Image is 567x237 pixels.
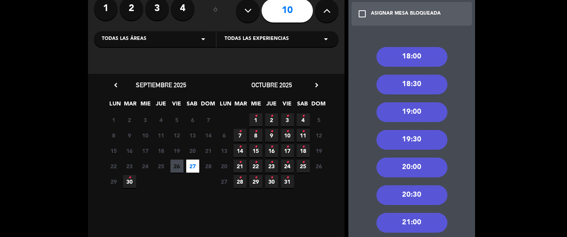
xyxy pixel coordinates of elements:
[270,125,273,138] i: •
[239,141,241,153] i: •
[249,160,262,173] span: 22
[186,144,199,157] span: 20
[281,175,294,188] span: 31
[313,160,326,173] span: 26
[376,158,447,177] div: 20:00
[234,129,247,142] span: 7
[186,113,199,126] span: 6
[202,160,215,173] span: 28
[296,99,309,112] span: SAB
[376,213,447,233] div: 21:00
[202,129,215,142] span: 14
[139,113,152,126] span: 3
[249,175,262,188] span: 29
[234,144,247,157] span: 14
[218,160,231,173] span: 20
[270,110,273,122] i: •
[155,99,168,112] span: JUE
[249,113,262,126] span: 1
[139,144,152,157] span: 17
[281,144,294,157] span: 17
[155,113,168,126] span: 4
[202,144,215,157] span: 21
[265,99,278,112] span: JUE
[281,160,294,173] span: 24
[139,99,152,112] span: MIE
[218,175,231,188] span: 27
[376,102,447,122] div: 19:00
[371,10,441,18] div: ASIGNAR MESA BLOQUEADA
[128,171,131,184] i: •
[302,125,305,138] i: •
[286,141,289,153] i: •
[254,110,257,122] i: •
[313,144,326,157] span: 19
[107,175,120,188] span: 29
[234,160,247,173] span: 21
[376,185,447,205] div: 20:30
[297,129,310,142] span: 11
[123,160,136,173] span: 23
[270,156,273,169] i: •
[270,171,273,184] i: •
[109,99,122,112] span: LUN
[123,129,136,142] span: 9
[376,75,447,94] div: 18:30
[239,171,241,184] i: •
[107,144,120,157] span: 15
[254,156,257,169] i: •
[218,144,231,157] span: 13
[281,129,294,142] span: 10
[107,113,120,126] span: 1
[286,171,289,184] i: •
[311,99,324,112] span: DOM
[170,144,183,157] span: 19
[225,35,289,43] span: Todas las experiencias
[286,156,289,169] i: •
[249,144,262,157] span: 15
[286,125,289,138] i: •
[265,129,278,142] span: 9
[265,113,278,126] span: 2
[155,144,168,157] span: 18
[281,113,294,126] span: 3
[186,129,199,142] span: 13
[139,129,152,142] span: 10
[198,34,208,44] i: arrow_drop_down
[265,160,278,173] span: 23
[170,160,183,173] span: 26
[321,34,331,44] i: arrow_drop_down
[313,81,321,89] i: chevron_right
[249,129,262,142] span: 8
[239,125,241,138] i: •
[302,156,305,169] i: •
[286,110,289,122] i: •
[185,99,198,112] span: SAB
[170,113,183,126] span: 5
[155,129,168,142] span: 11
[357,9,367,19] i: check_box_outline_blank
[155,160,168,173] span: 25
[102,35,146,43] span: Todas las áreas
[254,125,257,138] i: •
[297,113,310,126] span: 4
[201,99,214,112] span: DOM
[376,47,447,67] div: 18:00
[170,129,183,142] span: 12
[202,113,215,126] span: 7
[186,160,199,173] span: 27
[107,129,120,142] span: 8
[239,156,241,169] i: •
[218,129,231,142] span: 6
[313,113,326,126] span: 5
[254,171,257,184] i: •
[234,99,247,112] span: MAR
[250,99,263,112] span: MIE
[270,141,273,153] i: •
[136,81,186,89] span: septiembre 2025
[123,175,136,188] span: 30
[302,110,305,122] i: •
[219,99,232,112] span: LUN
[112,81,120,89] i: chevron_left
[124,99,137,112] span: MAR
